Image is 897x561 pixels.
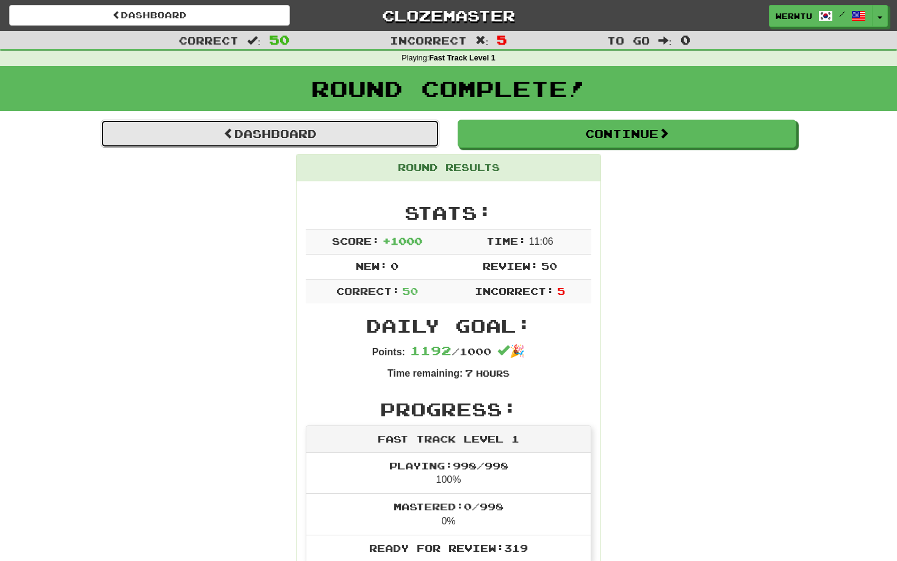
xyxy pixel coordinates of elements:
[269,32,290,47] span: 50
[372,347,405,357] strong: Points:
[475,35,489,46] span: :
[475,285,554,297] span: Incorrect:
[486,235,526,247] span: Time:
[529,236,553,247] span: 11 : 0 6
[497,32,507,47] span: 5
[607,34,650,46] span: To go
[483,260,538,272] span: Review:
[306,426,591,453] div: Fast Track Level 1
[402,285,418,297] span: 50
[429,54,495,62] strong: Fast Track Level 1
[465,367,473,378] span: 7
[356,260,387,272] span: New:
[389,460,508,471] span: Playing: 998 / 998
[410,346,491,357] span: / 1000
[306,399,591,419] h2: Progress:
[769,5,873,27] a: werwtu /
[306,453,591,494] li: 100%
[390,34,467,46] span: Incorrect
[839,10,845,18] span: /
[497,344,525,358] span: 🎉
[776,10,812,21] span: werwtu
[541,260,557,272] span: 50
[306,203,591,223] h2: Stats:
[458,120,796,148] button: Continue
[179,34,239,46] span: Correct
[336,285,400,297] span: Correct:
[9,5,290,26] a: Dashboard
[306,316,591,336] h2: Daily Goal:
[680,32,691,47] span: 0
[308,5,589,26] a: Clozemaster
[557,285,565,297] span: 5
[476,368,510,378] small: Hours
[306,493,591,535] li: 0%
[383,235,422,247] span: + 1000
[369,542,528,554] span: Ready for Review: 319
[391,260,398,272] span: 0
[394,501,503,512] span: Mastered: 0 / 998
[332,235,380,247] span: Score:
[658,35,672,46] span: :
[101,120,439,148] a: Dashboard
[297,154,600,181] div: Round Results
[410,343,452,358] span: 1192
[247,35,261,46] span: :
[387,368,463,378] strong: Time remaining:
[4,76,893,101] h1: Round Complete!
